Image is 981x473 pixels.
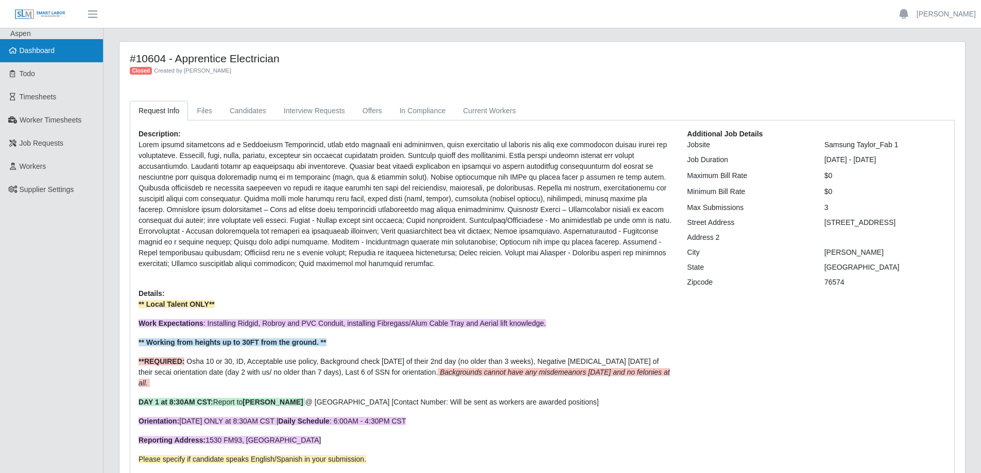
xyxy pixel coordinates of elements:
strong: ** Working from heights up to 30FT from the ground. ** [139,338,326,346]
span: Created by [PERSON_NAME] [154,67,231,74]
div: Job Duration [679,154,816,165]
div: [STREET_ADDRESS] [817,217,954,228]
b: Details: [139,289,165,297]
span: Supplier Settings [20,185,74,194]
strong: Reporting Address: [139,436,205,444]
strong: DAY 1 at 8:30AM CST: [139,398,213,406]
div: [DATE] - [DATE] [817,154,954,165]
span: Todo [20,69,35,78]
b: Description: [139,130,181,138]
span: Job Requests [20,139,64,147]
h4: #10604 - Apprentice Electrician [130,52,745,65]
div: State [679,262,816,273]
div: Samsung Taylor_Fab 1 [817,139,954,150]
a: Offers [354,101,391,121]
em: Backgrounds cannot have any misdemeanors [DATE] and no felonies at all. [139,368,670,387]
span: Report to [139,398,305,406]
a: Files [188,101,221,121]
span: : Installing Ridgid, Robroy and PVC Conduit, installing Fibregass/Alum Cable Tray and Aerial lift... [139,319,546,327]
div: Max Submissions [679,202,816,213]
img: SLM Logo [14,9,66,20]
a: Candidates [221,101,275,121]
span: Osha 10 or 30, ID, Acceptable use policy, Background check [DATE] of their 2nd day (no older than... [139,357,670,387]
span: [DATE] ONLY at 8:30AM CST | : 6:00AM - 4:30PM CST [139,417,406,425]
span: Worker Timesheets [20,116,81,124]
div: 76574 [817,277,954,288]
strong: **REQUIRED: [139,357,184,365]
span: Aspen [10,29,31,38]
span: Timesheets [20,93,57,101]
div: [GEOGRAPHIC_DATA] [817,262,954,273]
div: Street Address [679,217,816,228]
strong: Daily Schedule [278,417,330,425]
a: Request Info [130,101,188,121]
p: @ [GEOGRAPHIC_DATA] [Contact Number: Will be sent as workers are awarded positions] [139,397,672,408]
div: City [679,247,816,258]
div: [PERSON_NAME] [817,247,954,258]
span: Closed [130,67,152,75]
strong: [PERSON_NAME] [243,398,303,406]
strong: Work Expectations [139,319,203,327]
a: Interview Requests [275,101,354,121]
span: Dashboard [20,46,55,55]
span: 1530 FM93, [GEOGRAPHIC_DATA] [139,436,321,444]
div: Address 2 [679,232,816,243]
div: Jobsite [679,139,816,150]
div: Zipcode [679,277,816,288]
div: $0 [817,186,954,197]
p: Lorem ipsumd sitametcons ad e Seddoeiusm Temporincid, utlab etdo magnaali eni adminimven, quisn e... [139,139,672,269]
div: 3 [817,202,954,213]
span: Please specify if candidate speaks English/Spanish in your submission. [139,455,366,463]
strong: Orientation: [139,417,179,425]
a: In Compliance [391,101,455,121]
div: Maximum Bill Rate [679,170,816,181]
b: Additional Job Details [687,130,763,138]
div: Minimum Bill Rate [679,186,816,197]
strong: ** Local Talent ONLY** [139,300,215,308]
div: $0 [817,170,954,181]
span: Workers [20,162,46,170]
a: Current Workers [454,101,524,121]
a: [PERSON_NAME] [917,9,976,20]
